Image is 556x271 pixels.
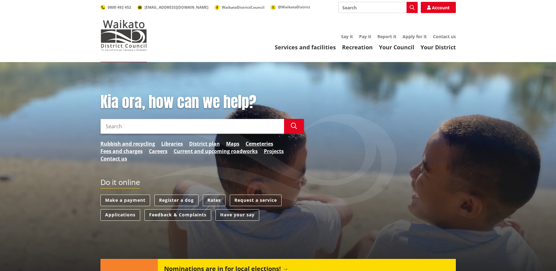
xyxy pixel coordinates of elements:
[108,5,131,10] span: 0800 492 452
[341,34,353,39] a: Say it
[222,5,265,10] span: WaikatoDistrictCouncil
[226,140,239,147] a: Maps
[100,93,304,111] h1: Kia ora, how can we help?
[278,4,310,10] span: @WaikatoDistrict
[145,209,211,221] a: Feedback & Complaints
[100,119,284,134] input: Search input
[359,34,371,39] a: Pay it
[215,5,265,10] a: WaikatoDistrictCouncil
[246,140,273,147] a: Cemeteries
[100,20,147,51] img: Waikato District Council - Te Kaunihera aa Takiwaa o Waikato
[275,43,336,51] a: Services and facilities
[264,147,284,155] a: Projects
[174,147,258,155] a: Current and upcoming roadworks
[216,209,259,221] a: Have your say
[433,34,456,39] a: Contact us
[420,43,456,51] a: Your District
[145,5,208,10] span: [EMAIL_ADDRESS][DOMAIN_NAME]
[100,5,131,10] a: 0800 492 452
[421,2,456,13] a: Account
[189,140,220,147] a: District plan
[154,195,198,206] a: Register a dog
[100,195,150,206] a: Make a payment
[230,195,282,206] a: Request a service
[203,195,225,206] a: Rates
[342,43,373,51] a: Recreation
[100,209,140,221] a: Applications
[100,140,155,147] a: Rubbish and recycling
[403,34,427,39] a: Apply for it
[377,34,396,39] a: Report it
[379,43,414,51] a: Your Council
[338,2,418,13] input: Search input
[100,178,140,189] h2: Do it online
[100,155,127,162] a: Contact us
[161,140,183,147] a: Libraries
[100,147,143,155] a: Fees and charges
[137,5,208,10] a: [EMAIL_ADDRESS][DOMAIN_NAME]
[149,147,167,155] a: Careers
[271,4,310,10] a: @WaikatoDistrict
